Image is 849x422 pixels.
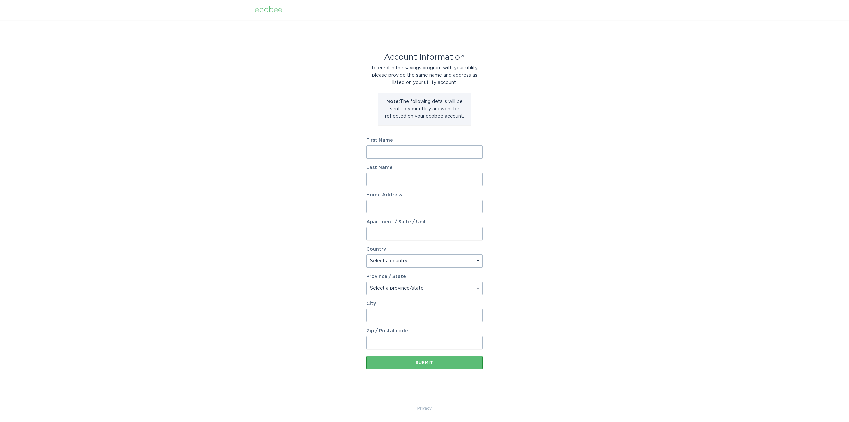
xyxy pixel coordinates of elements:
label: Zip / Postal code [366,329,483,333]
div: ecobee [255,6,282,14]
button: Submit [366,356,483,369]
label: First Name [366,138,483,143]
div: Account Information [366,54,483,61]
div: To enrol in the savings program with your utility, please provide the same name and address as li... [366,64,483,86]
label: Last Name [366,165,483,170]
label: Country [366,247,386,252]
a: Privacy Policy & Terms of Use [417,405,432,412]
label: Province / State [366,274,406,279]
label: Apartment / Suite / Unit [366,220,483,224]
label: Home Address [366,193,483,197]
strong: Note: [386,99,400,104]
div: Submit [370,361,479,365]
label: City [366,301,483,306]
p: The following details will be sent to your utility and won't be reflected on your ecobee account. [383,98,466,120]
